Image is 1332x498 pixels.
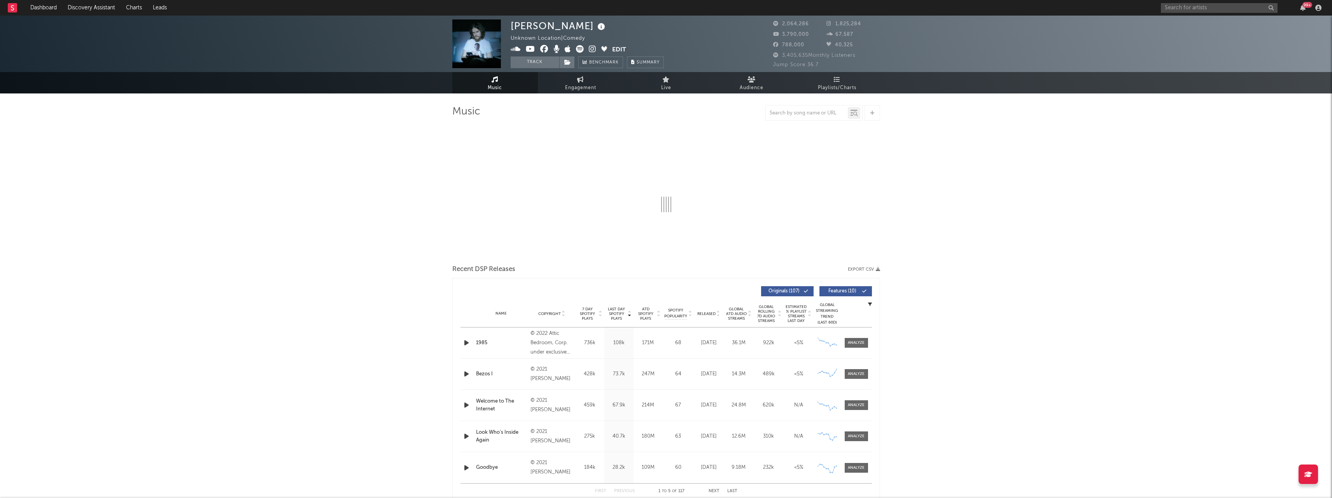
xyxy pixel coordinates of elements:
input: Search by song name or URL [766,110,848,116]
span: Benchmark [589,58,619,67]
button: Summary [627,56,664,68]
div: © 2021 [PERSON_NAME] [530,396,573,415]
a: 1985 [476,339,527,347]
div: 60 [665,464,692,472]
a: Goodbye [476,464,527,472]
span: Engagement [565,83,596,93]
button: Export CSV [848,267,880,272]
div: [DATE] [696,401,722,409]
a: Playlists/Charts [795,72,880,93]
a: Bezos I [476,370,527,378]
div: 459k [577,401,602,409]
div: 67 [665,401,692,409]
span: Spotify Popularity [664,308,687,319]
div: © 2021 [PERSON_NAME] [530,458,573,477]
button: Edit [612,45,626,55]
span: to [662,489,667,493]
span: Estimated % Playlist Streams Last Day [786,304,807,323]
span: 3,405,635 Monthly Listeners [773,53,856,58]
span: Jump Score: 36.7 [773,62,819,67]
div: 489k [756,370,782,378]
button: Previous [614,489,635,493]
span: 3,790,000 [773,32,809,37]
div: [DATE] [696,464,722,472]
div: 428k [577,370,602,378]
button: Features(10) [819,286,872,296]
span: Copyright [538,311,561,316]
span: Features ( 10 ) [824,289,860,294]
a: Look Who’s Inside Again [476,429,527,444]
div: [DATE] [696,433,722,440]
button: Originals(107) [761,286,814,296]
a: Welcome to The Internet [476,398,527,413]
span: Released [697,311,716,316]
div: 14.3M [726,370,752,378]
span: 67,587 [826,32,853,37]
input: Search for artists [1161,3,1278,13]
span: Originals ( 107 ) [766,289,802,294]
div: © 2022 Attic Bedroom, Corp. under exclusive license to IMPERIAL [530,329,573,357]
div: [DATE] [696,370,722,378]
div: 108k [606,339,632,347]
span: Music [488,83,502,93]
span: of [672,489,677,493]
div: Name [476,311,527,317]
span: Summary [637,60,660,65]
div: © 2021 [PERSON_NAME] [530,365,573,384]
div: 736k [577,339,602,347]
a: Engagement [538,72,623,93]
div: [DATE] [696,339,722,347]
div: 9.18M [726,464,752,472]
button: First [595,489,606,493]
span: 788,000 [773,42,804,48]
span: ATD Spotify Plays [635,307,656,321]
div: 214M [635,401,661,409]
span: Live [661,83,671,93]
div: 922k [756,339,782,347]
div: N/A [786,401,812,409]
div: 310k [756,433,782,440]
div: 247M [635,370,661,378]
button: Track [511,56,559,68]
span: 2,064,286 [773,21,809,26]
span: Playlists/Charts [818,83,856,93]
div: 1 5 117 [650,487,693,496]
div: 12.6M [726,433,752,440]
div: 109M [635,464,661,472]
span: Global ATD Audio Streams [726,307,747,321]
button: 99+ [1300,5,1306,11]
a: Music [452,72,538,93]
button: Last [727,489,737,493]
div: 184k [577,464,602,472]
div: © 2021 [PERSON_NAME] [530,427,573,446]
div: 24.8M [726,401,752,409]
div: 64 [665,370,692,378]
div: 275k [577,433,602,440]
div: <5% [786,370,812,378]
div: 68 [665,339,692,347]
div: 36.1M [726,339,752,347]
span: 1,825,284 [826,21,861,26]
div: 73.7k [606,370,632,378]
span: Audience [740,83,763,93]
div: 63 [665,433,692,440]
span: Recent DSP Releases [452,265,515,274]
div: 67.9k [606,401,632,409]
span: Last Day Spotify Plays [606,307,627,321]
span: 7 Day Spotify Plays [577,307,598,321]
div: 180M [635,433,661,440]
div: <5% [786,339,812,347]
a: Live [623,72,709,93]
div: 171M [635,339,661,347]
div: N/A [786,433,812,440]
div: 40.7k [606,433,632,440]
button: Next [709,489,719,493]
div: 28.2k [606,464,632,472]
a: Benchmark [578,56,623,68]
div: 620k [756,401,782,409]
span: 40,325 [826,42,853,48]
div: <5% [786,464,812,472]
